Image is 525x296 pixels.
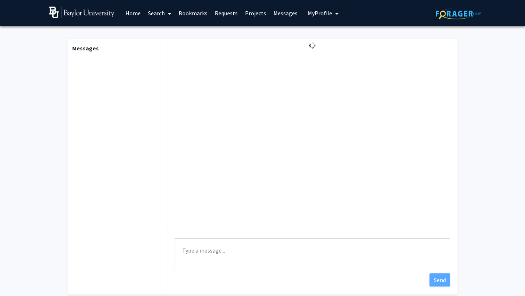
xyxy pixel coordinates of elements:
[122,0,144,26] a: Home
[306,39,319,52] img: Loading
[436,8,481,19] img: ForagerOne Logo
[241,0,270,26] a: Projects
[175,0,211,26] a: Bookmarks
[270,0,301,26] a: Messages
[175,238,450,271] textarea: Message
[72,45,99,52] b: Messages
[308,9,332,17] span: My Profile
[144,0,175,26] a: Search
[429,273,450,287] button: Send
[49,7,114,18] img: Baylor University Logo
[211,0,241,26] a: Requests
[5,263,31,291] iframe: Chat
